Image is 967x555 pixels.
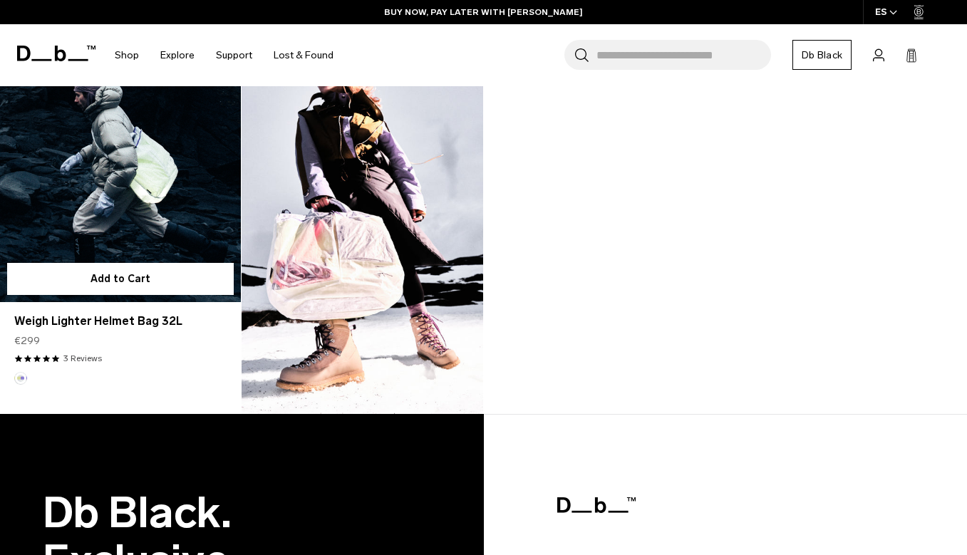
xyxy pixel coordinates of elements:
[63,352,102,365] a: 3 reviews
[216,30,252,81] a: Support
[14,372,27,385] button: Aurora
[115,30,139,81] a: Shop
[792,40,852,70] a: Db Black
[7,263,234,295] button: Add to Cart
[384,6,583,19] a: BUY NOW, PAY LATER WITH [PERSON_NAME]
[242,34,483,414] img: Content block image
[104,24,344,86] nav: Main Navigation
[274,30,333,81] a: Lost & Found
[14,333,40,348] span: €299
[160,30,195,81] a: Explore
[14,313,227,330] a: Weigh Lighter Helmet Bag 32L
